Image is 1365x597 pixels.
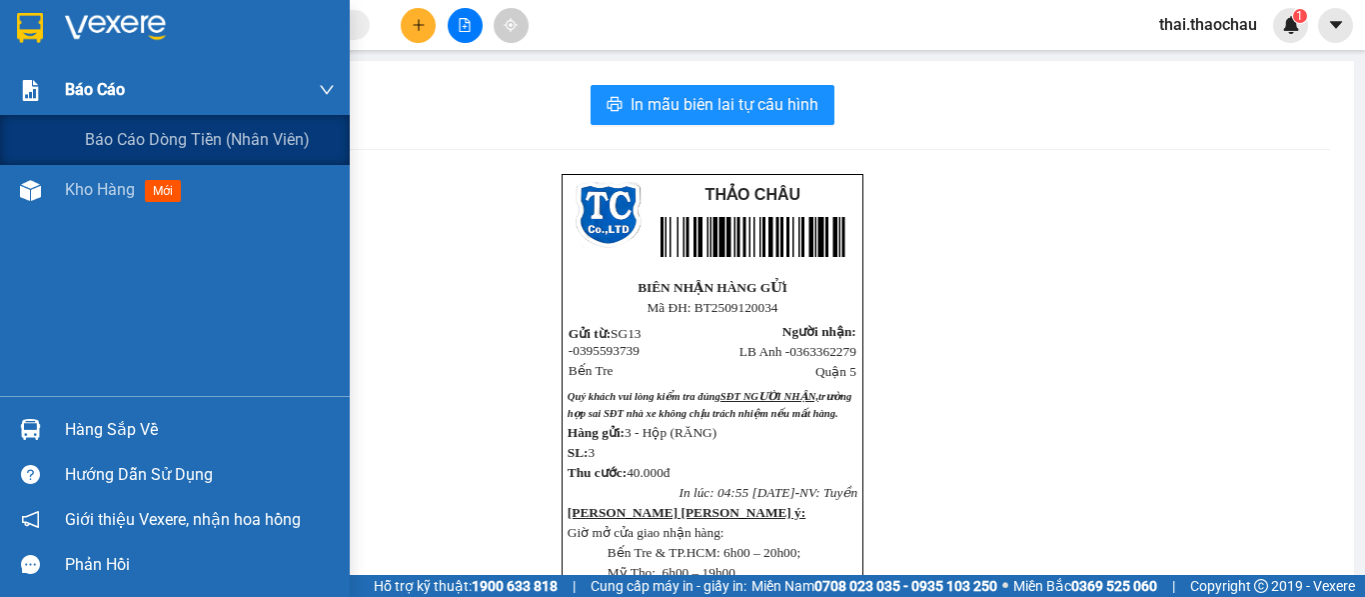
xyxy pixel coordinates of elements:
span: THẢO CHÂU [705,186,800,203]
span: thai.thaochau [1143,12,1273,37]
strong: BIÊN NHẬN HÀNG GỬI [638,280,787,295]
img: logo [13,8,79,74]
span: 40.000đ [627,465,670,480]
span: 1 [1296,9,1303,23]
span: Quận 5 [815,364,856,379]
span: SG13 - [569,326,642,358]
img: solution-icon [20,80,41,101]
span: Gửi từ: [7,146,49,161]
span: Giờ mở cửa giao nhận hàng: [568,525,724,540]
span: mới [145,180,181,202]
button: caret-down [1318,8,1353,43]
strong: 0369 525 060 [1071,578,1157,594]
img: warehouse-icon [20,419,41,440]
span: down [319,82,335,98]
span: caret-down [1327,16,1345,34]
span: message [21,555,40,574]
span: 3 - Hộp (RĂNG) [625,425,716,440]
sup: 1 [1293,9,1307,23]
div: Hàng sắp về [65,415,335,445]
strong: 0708 023 035 - 0935 103 250 [814,578,997,594]
span: Hỗ trợ kỹ thuật: [374,575,558,597]
span: plus [412,18,426,32]
span: Bến Tre [569,363,614,378]
span: Mã ĐH: BT2509120034 [84,121,215,136]
span: THẢO CHÂU [141,12,236,29]
span: file-add [458,18,472,32]
span: notification [21,510,40,529]
button: file-add [448,8,483,43]
strong: 1900 633 818 [472,578,558,594]
span: copyright [1254,579,1268,593]
span: Người nhận: [782,324,856,339]
strong: [PERSON_NAME] [PERSON_NAME] ý: [568,505,805,520]
div: Phản hồi [65,550,335,580]
span: Giới thiệu Vexere, nhận hoa hồng [65,507,301,532]
span: Miền Bắc [1013,575,1157,597]
span: Cung cấp máy in - giấy in: [591,575,746,597]
button: aim [494,8,529,43]
span: 3 [589,445,596,460]
span: Người nhận: [219,144,293,159]
span: SG13 - [7,146,80,177]
span: Quý khách vui lòng kiểm tra đúng trường hợp sai SĐT nhà xe không chịu trách nhiệm nếu... [568,391,851,419]
div: Hướng dẫn sử dụng [65,460,335,490]
span: Mã ĐH: BT2509120034 [647,300,777,315]
span: Mỹ Tho: 6h00 – 19h00 [608,565,735,580]
strong: BIÊN NHẬN HÀNG GỬI [75,102,225,117]
span: Bến Tre & TP.HCM: 6h00 – 20h00; [608,545,800,560]
span: printer [607,96,623,115]
span: Báo cáo dòng tiền (nhân viên) [85,127,310,152]
span: question-circle [21,465,40,484]
span: SĐT NGƯỜI NHẬN, [720,391,818,402]
span: In mẫu biên lai tự cấu hình [631,92,818,117]
img: warehouse-icon [20,180,41,201]
span: Kho hàng [65,180,135,199]
button: printerIn mẫu biên lai tự cấu hình [591,85,834,125]
span: [DATE] [751,485,794,500]
button: plus [401,8,436,43]
span: Gửi từ: [569,326,611,341]
span: | [573,575,576,597]
span: In lúc: 04:55 [680,485,749,500]
img: logo [576,182,642,248]
span: Thu cước: [568,465,627,480]
span: aim [504,18,518,32]
span: NV: Tuyền [799,485,857,500]
strong: Hàng gửi: [568,425,625,440]
span: LB Anh - [739,344,856,359]
span: | [1172,575,1175,597]
span: 0363362279 [789,344,856,359]
span: Miền Nam [751,575,997,597]
span: SL: [568,445,589,460]
span: Báo cáo [65,77,125,102]
img: icon-new-feature [1282,16,1300,34]
img: logo-vxr [17,13,43,43]
span: - [795,485,799,500]
span: ⚪️ [1002,582,1008,590]
span: 0395593739 [573,343,640,358]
